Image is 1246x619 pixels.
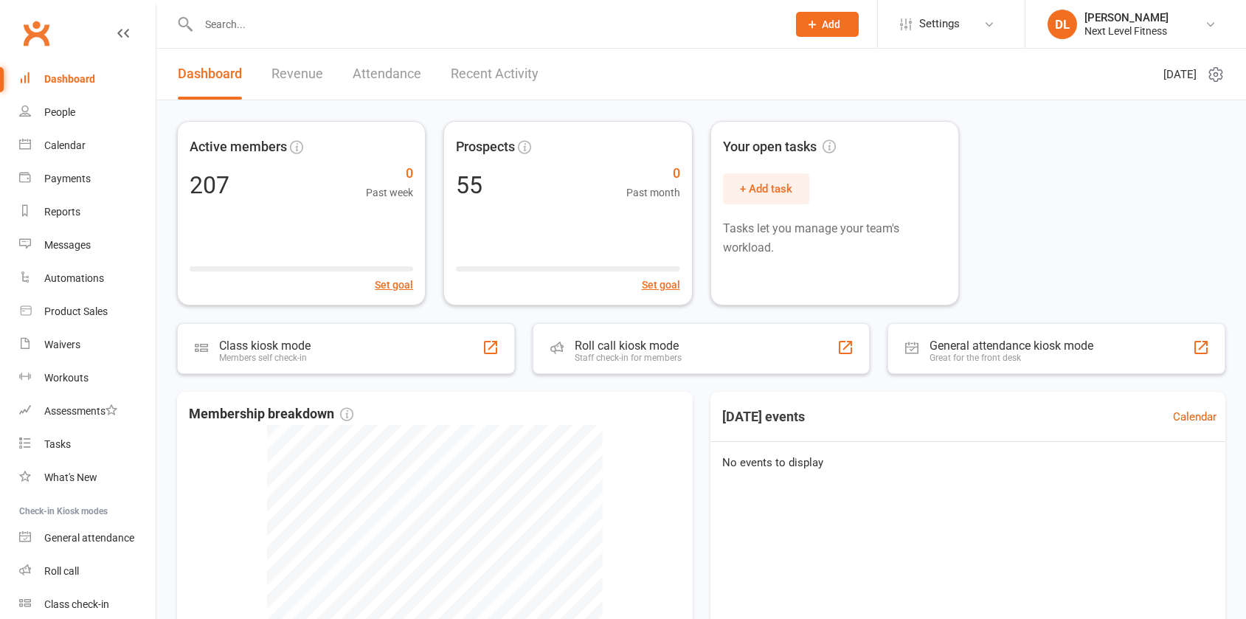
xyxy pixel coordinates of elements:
div: Roll call [44,565,79,577]
span: Your open tasks [723,136,836,158]
a: Clubworx [18,15,55,52]
a: Assessments [19,395,156,428]
div: No events to display [705,442,1232,483]
h3: [DATE] events [710,404,817,430]
button: Set goal [375,277,413,293]
div: Great for the front desk [930,353,1093,363]
div: Product Sales [44,305,108,317]
div: Waivers [44,339,80,350]
div: Next Level Fitness [1084,24,1169,38]
div: Staff check-in for members [575,353,682,363]
div: Class check-in [44,598,109,610]
div: Automations [44,272,104,284]
a: Reports [19,196,156,229]
a: People [19,96,156,129]
div: Messages [44,239,91,251]
button: + Add task [723,173,809,204]
div: General attendance [44,532,134,544]
a: Messages [19,229,156,262]
div: 207 [190,173,229,197]
p: Tasks let you manage your team's workload. [723,219,946,257]
a: What's New [19,461,156,494]
a: General attendance kiosk mode [19,522,156,555]
div: DL [1048,10,1077,39]
a: Tasks [19,428,156,461]
div: 55 [456,173,482,197]
a: Calendar [1173,408,1216,426]
div: General attendance kiosk mode [930,339,1093,353]
div: Calendar [44,139,86,151]
a: Waivers [19,328,156,362]
div: People [44,106,75,118]
span: Past week [366,184,413,201]
div: Members self check-in [219,353,311,363]
span: Active members [190,136,287,158]
div: Workouts [44,372,89,384]
a: Dashboard [178,49,242,100]
button: Add [796,12,859,37]
a: Payments [19,162,156,196]
a: Calendar [19,129,156,162]
span: Past month [626,184,680,201]
a: Product Sales [19,295,156,328]
a: Recent Activity [451,49,539,100]
a: Dashboard [19,63,156,96]
span: 0 [366,163,413,184]
div: Class kiosk mode [219,339,311,353]
span: Prospects [456,136,515,158]
a: Roll call [19,555,156,588]
a: Automations [19,262,156,295]
span: Membership breakdown [189,404,353,425]
span: 0 [626,163,680,184]
span: [DATE] [1163,66,1197,83]
span: Settings [919,7,960,41]
div: Dashboard [44,73,95,85]
div: Roll call kiosk mode [575,339,682,353]
div: Reports [44,206,80,218]
div: What's New [44,471,97,483]
div: [PERSON_NAME] [1084,11,1169,24]
a: Workouts [19,362,156,395]
div: Payments [44,173,91,184]
div: Assessments [44,405,117,417]
span: Add [822,18,840,30]
div: Tasks [44,438,71,450]
a: Revenue [271,49,323,100]
a: Attendance [353,49,421,100]
input: Search... [194,14,777,35]
button: Set goal [642,277,680,293]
